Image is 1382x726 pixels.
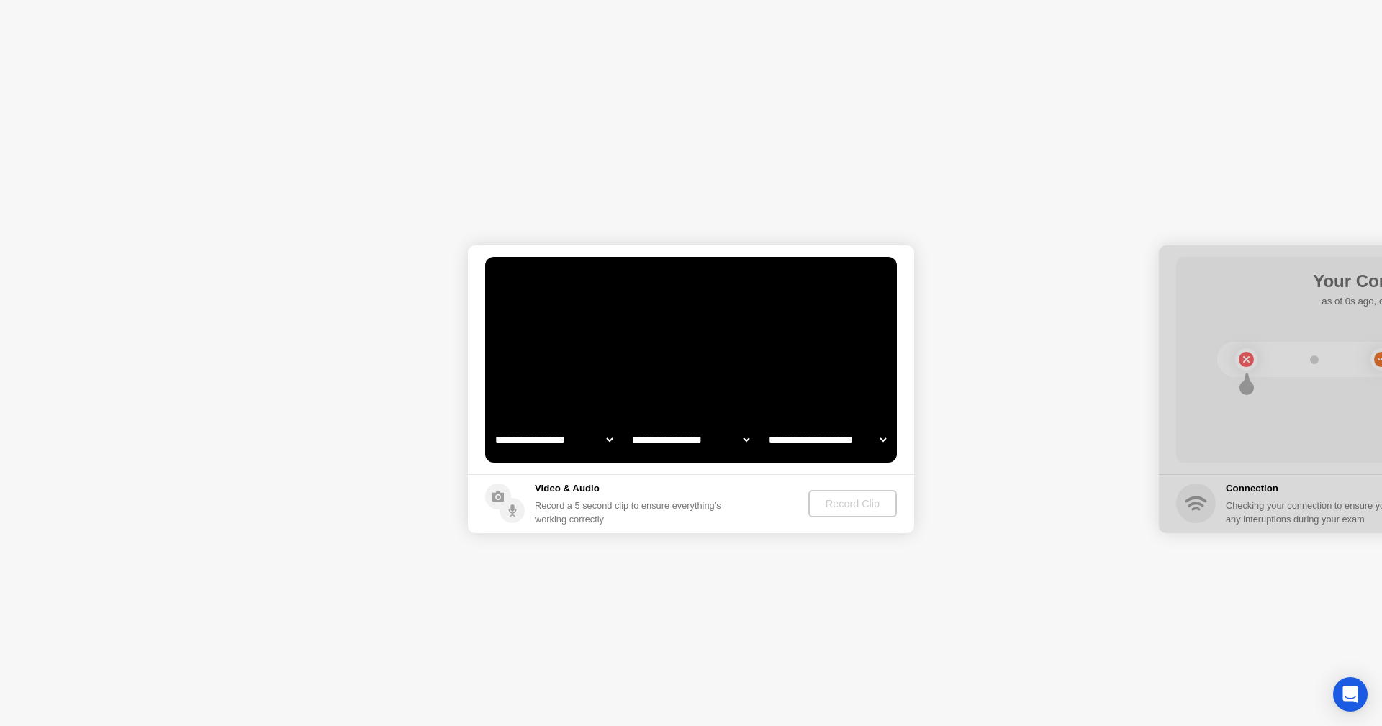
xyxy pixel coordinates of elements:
div: Record Clip [814,498,891,509]
button: Record Clip [808,490,897,517]
h5: Video & Audio [535,481,727,496]
select: Available cameras [492,425,615,454]
select: Available microphones [766,425,889,454]
div: Open Intercom Messenger [1333,677,1368,712]
div: Record a 5 second clip to ensure everything’s working correctly [535,499,727,526]
select: Available speakers [629,425,752,454]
